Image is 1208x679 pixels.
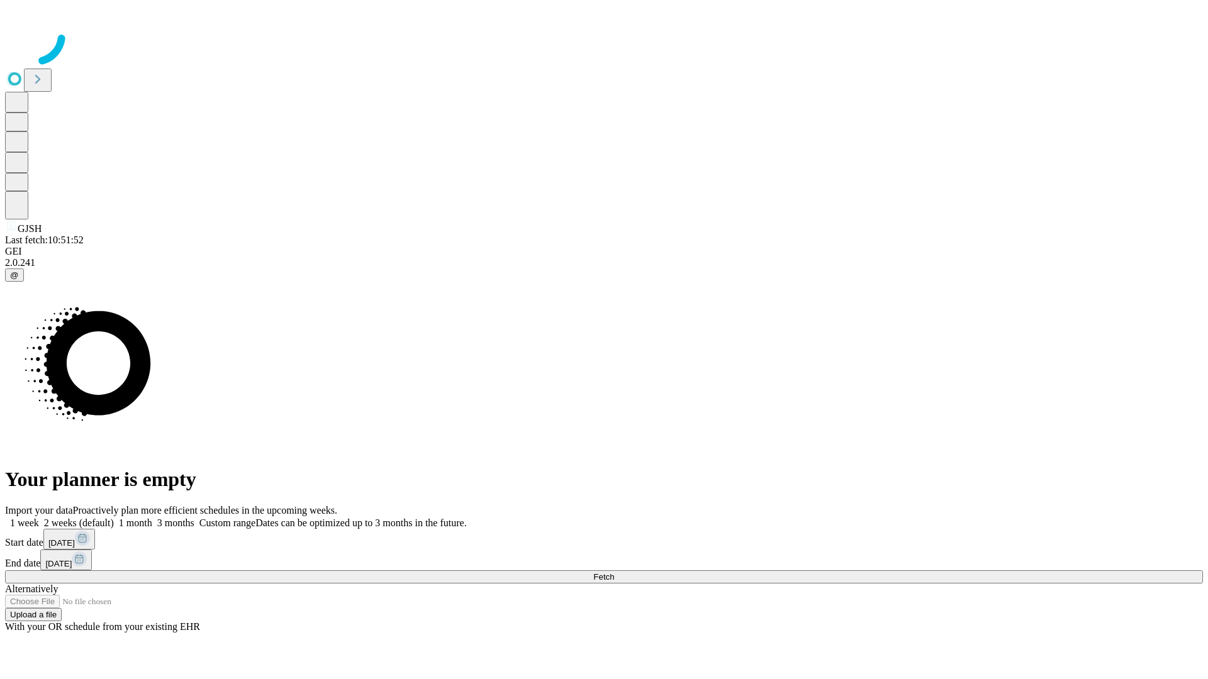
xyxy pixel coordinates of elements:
[593,572,614,582] span: Fetch
[5,505,73,516] span: Import your data
[5,246,1203,257] div: GEI
[73,505,337,516] span: Proactively plan more efficient schedules in the upcoming weeks.
[10,517,39,528] span: 1 week
[5,468,1203,491] h1: Your planner is empty
[43,529,95,549] button: [DATE]
[5,268,24,282] button: @
[5,549,1203,570] div: End date
[18,223,42,234] span: GJSH
[5,529,1203,549] div: Start date
[157,517,194,528] span: 3 months
[5,570,1203,583] button: Fetch
[10,270,19,280] span: @
[5,621,200,632] span: With your OR schedule from your existing EHR
[48,538,75,548] span: [DATE]
[199,517,255,528] span: Custom range
[45,559,72,568] span: [DATE]
[5,608,62,621] button: Upload a file
[5,257,1203,268] div: 2.0.241
[40,549,92,570] button: [DATE]
[44,517,114,528] span: 2 weeks (default)
[5,583,58,594] span: Alternatively
[255,517,466,528] span: Dates can be optimized up to 3 months in the future.
[119,517,152,528] span: 1 month
[5,235,84,245] span: Last fetch: 10:51:52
